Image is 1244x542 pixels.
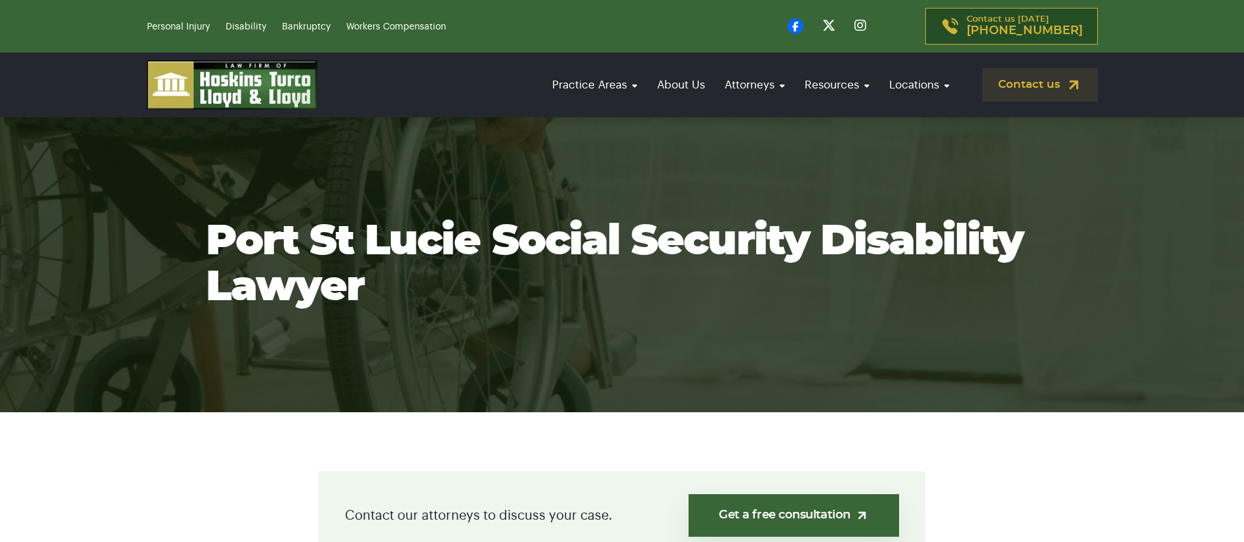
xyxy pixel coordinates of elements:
a: Practice Areas [546,66,644,104]
a: Attorneys [718,66,792,104]
img: logo [147,60,317,109]
a: Workers Compensation [346,22,446,31]
a: Get a free consultation [689,494,899,537]
a: Locations [883,66,956,104]
img: arrow-up-right-light.svg [855,509,869,522]
a: Disability [226,22,266,31]
a: Contact us [982,68,1098,102]
p: Contact us [DATE] [967,15,1083,37]
a: Contact us [DATE][PHONE_NUMBER] [925,8,1098,45]
h1: Port St Lucie Social Security Disability Lawyer [206,219,1039,311]
span: [PHONE_NUMBER] [967,24,1083,37]
a: Personal Injury [147,22,210,31]
a: About Us [651,66,712,104]
a: Resources [798,66,876,104]
a: Bankruptcy [282,22,331,31]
